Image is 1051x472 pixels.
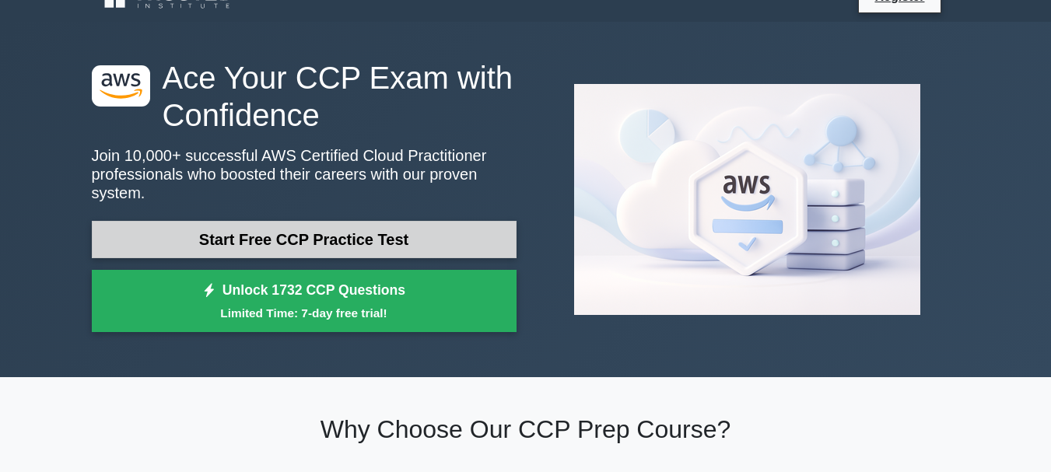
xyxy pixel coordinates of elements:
small: Limited Time: 7-day free trial! [111,304,497,322]
img: AWS Certified Cloud Practitioner Preview [562,72,933,327]
h2: Why Choose Our CCP Prep Course? [92,414,960,444]
a: Start Free CCP Practice Test [92,221,517,258]
h1: Ace Your CCP Exam with Confidence [92,59,517,134]
p: Join 10,000+ successful AWS Certified Cloud Practitioner professionals who boosted their careers ... [92,146,517,202]
a: Unlock 1732 CCP QuestionsLimited Time: 7-day free trial! [92,270,517,332]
